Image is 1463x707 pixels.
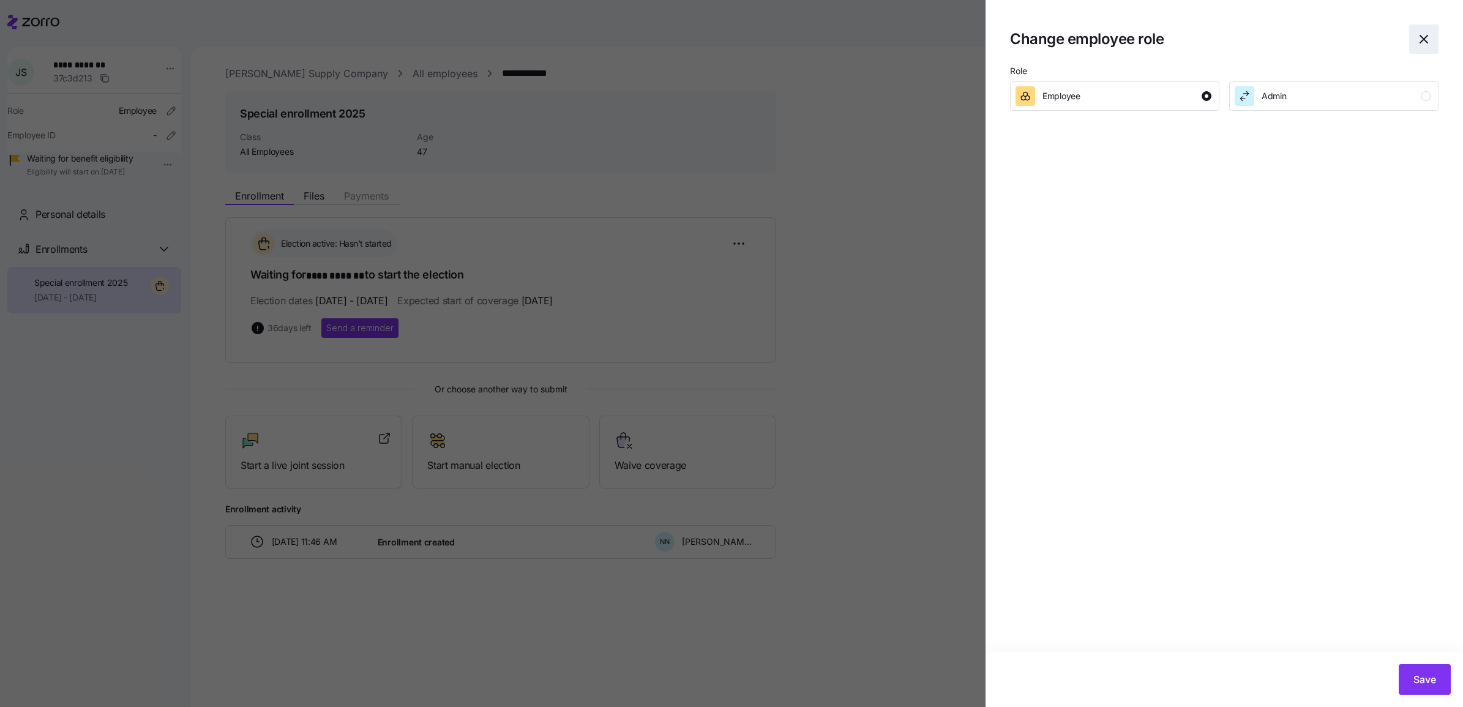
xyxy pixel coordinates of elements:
[1010,66,1439,81] p: Role
[1042,90,1080,102] span: Employee
[1413,672,1436,687] span: Save
[1262,90,1287,102] span: Admin
[1399,664,1451,695] button: Save
[1010,29,1399,48] h1: Change employee role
